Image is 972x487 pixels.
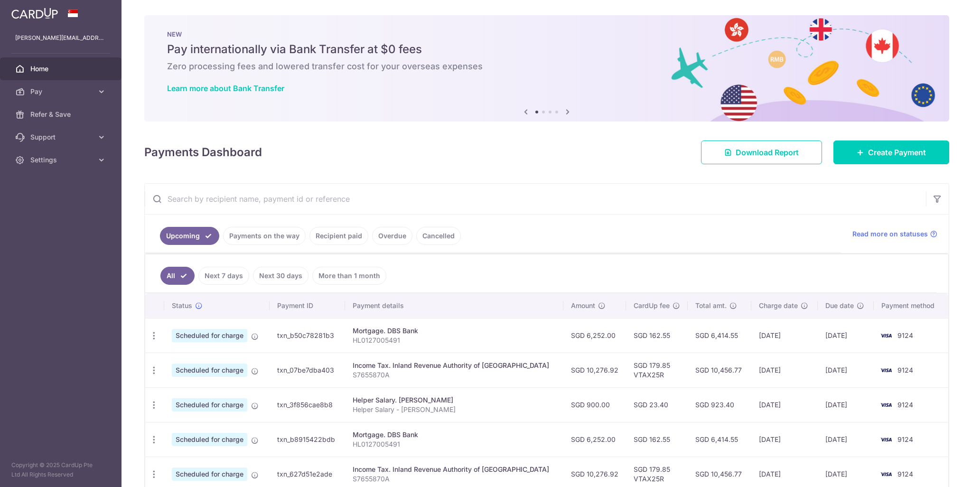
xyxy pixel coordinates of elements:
span: Pay [30,87,93,96]
a: Overdue [372,227,412,245]
p: HL0127005491 [353,336,556,345]
p: [PERSON_NAME][EMAIL_ADDRESS][PERSON_NAME][DOMAIN_NAME] [15,33,106,43]
span: Refer & Save [30,110,93,119]
td: SGD 6,252.00 [563,318,626,353]
div: Income Tax. Inland Revenue Authority of [GEOGRAPHIC_DATA] [353,361,556,370]
th: Payment method [874,293,948,318]
img: Bank Card [877,468,896,480]
p: Helper Salary - [PERSON_NAME] [353,405,556,414]
span: 9124 [897,331,913,339]
img: CardUp [11,8,58,19]
span: Settings [30,155,93,165]
td: [DATE] [818,318,874,353]
a: Cancelled [416,227,461,245]
td: SGD 162.55 [626,318,688,353]
span: Scheduled for charge [172,329,247,342]
th: Payment details [345,293,563,318]
img: Bank Card [877,365,896,376]
a: More than 1 month [312,267,386,285]
a: Download Report [701,140,822,164]
a: Learn more about Bank Transfer [167,84,284,93]
span: Amount [571,301,595,310]
td: [DATE] [818,387,874,422]
td: txn_b8915422bdb [270,422,345,457]
span: 9124 [897,366,913,374]
p: NEW [167,30,926,38]
span: Total amt. [695,301,727,310]
p: HL0127005491 [353,440,556,449]
h4: Payments Dashboard [144,144,262,161]
span: Scheduled for charge [172,433,247,446]
td: SGD 6,252.00 [563,422,626,457]
span: 9124 [897,401,913,409]
span: 9124 [897,470,913,478]
td: SGD 10,456.77 [688,353,751,387]
td: SGD 179.85 VTAX25R [626,353,688,387]
a: Payments on the way [223,227,306,245]
td: SGD 162.55 [626,422,688,457]
td: [DATE] [751,387,818,422]
p: S7655870A [353,474,556,484]
span: Download Report [736,147,799,158]
a: Read more on statuses [852,229,937,239]
td: txn_3f856cae8b8 [270,387,345,422]
div: Helper Salary. [PERSON_NAME] [353,395,556,405]
h6: Zero processing fees and lowered transfer cost for your overseas expenses [167,61,926,72]
td: SGD 900.00 [563,387,626,422]
a: All [160,267,195,285]
img: Bank Card [877,330,896,341]
a: Upcoming [160,227,219,245]
a: Next 7 days [198,267,249,285]
span: Scheduled for charge [172,364,247,377]
td: SGD 10,276.92 [563,353,626,387]
img: Bank Card [877,399,896,411]
div: Mortgage. DBS Bank [353,430,556,440]
td: [DATE] [818,422,874,457]
a: Create Payment [833,140,949,164]
span: Read more on statuses [852,229,928,239]
span: Scheduled for charge [172,398,247,412]
td: [DATE] [818,353,874,387]
span: Scheduled for charge [172,468,247,481]
span: Charge date [759,301,798,310]
a: Next 30 days [253,267,308,285]
th: Payment ID [270,293,345,318]
input: Search by recipient name, payment id or reference [145,184,926,214]
td: SGD 23.40 [626,387,688,422]
span: Create Payment [868,147,926,158]
td: [DATE] [751,318,818,353]
a: Recipient paid [309,227,368,245]
span: Due date [825,301,854,310]
h5: Pay internationally via Bank Transfer at $0 fees [167,42,926,57]
td: SGD 6,414.55 [688,318,751,353]
span: Support [30,132,93,142]
div: Income Tax. Inland Revenue Authority of [GEOGRAPHIC_DATA] [353,465,556,474]
td: [DATE] [751,422,818,457]
td: txn_07be7dba403 [270,353,345,387]
td: SGD 923.40 [688,387,751,422]
span: CardUp fee [634,301,670,310]
span: Status [172,301,192,310]
span: 9124 [897,435,913,443]
span: Home [30,64,93,74]
p: S7655870A [353,370,556,380]
img: Bank Card [877,434,896,445]
td: txn_b50c78281b3 [270,318,345,353]
td: [DATE] [751,353,818,387]
img: Bank transfer banner [144,15,949,122]
td: SGD 6,414.55 [688,422,751,457]
div: Mortgage. DBS Bank [353,326,556,336]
